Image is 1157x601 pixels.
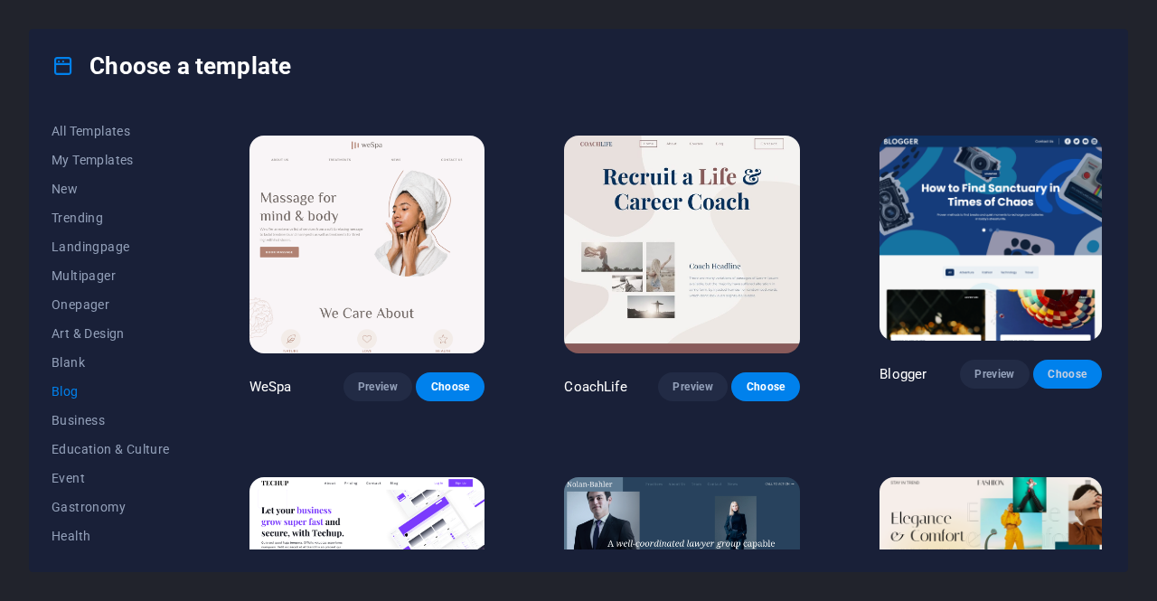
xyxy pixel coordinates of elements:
span: Trending [52,211,170,225]
span: Blog [52,384,170,399]
button: Choose [731,372,800,401]
button: Choose [1033,360,1102,389]
span: Business [52,413,170,427]
img: CoachLife [564,136,800,352]
button: Onepager [52,290,170,319]
p: CoachLife [564,378,626,396]
span: All Templates [52,124,170,138]
span: Event [52,471,170,485]
span: New [52,182,170,196]
span: Choose [430,380,470,394]
span: Blank [52,355,170,370]
span: My Templates [52,153,170,167]
span: Gastronomy [52,500,170,514]
span: Onepager [52,297,170,312]
button: All Templates [52,117,170,146]
p: WeSpa [249,378,292,396]
h4: Choose a template [52,52,291,80]
button: Trending [52,203,170,232]
button: Business [52,406,170,435]
button: Multipager [52,261,170,290]
span: Choose [1048,367,1087,381]
img: WeSpa [249,136,485,352]
span: Preview [358,380,398,394]
button: Preview [960,360,1029,389]
span: Preview [974,367,1014,381]
button: Gastronomy [52,493,170,521]
button: My Templates [52,146,170,174]
span: Preview [673,380,712,394]
button: Preview [658,372,727,401]
button: Choose [416,372,484,401]
button: Landingpage [52,232,170,261]
button: Blog [52,377,170,406]
span: Health [52,529,170,543]
span: Multipager [52,268,170,283]
button: Education & Culture [52,435,170,464]
p: Blogger [880,365,927,383]
button: Preview [343,372,412,401]
button: Blank [52,348,170,377]
span: Landingpage [52,239,170,254]
span: Art & Design [52,326,170,341]
span: Choose [746,380,785,394]
button: Event [52,464,170,493]
button: Health [52,521,170,550]
img: Blogger [880,136,1102,340]
span: Education & Culture [52,442,170,456]
button: New [52,174,170,203]
button: Art & Design [52,319,170,348]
